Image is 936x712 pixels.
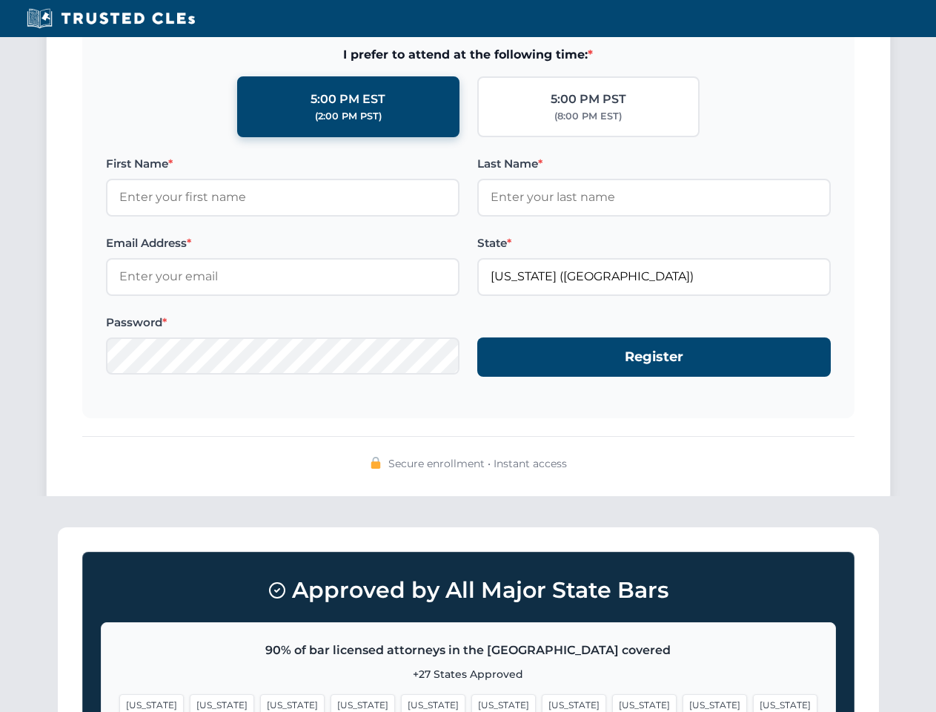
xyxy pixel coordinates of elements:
[477,234,831,252] label: State
[477,258,831,295] input: Kentucky (KY)
[370,457,382,469] img: 🔒
[106,155,459,173] label: First Name
[106,45,831,65] span: I prefer to attend at the following time:
[106,179,459,216] input: Enter your first name
[477,155,831,173] label: Last Name
[315,109,382,124] div: (2:00 PM PST)
[477,337,831,377] button: Register
[554,109,622,124] div: (8:00 PM EST)
[22,7,199,30] img: Trusted CLEs
[106,234,459,252] label: Email Address
[106,314,459,332] label: Password
[119,641,817,660] p: 90% of bar licensed attorneys in the [GEOGRAPHIC_DATA] covered
[551,90,626,109] div: 5:00 PM PST
[477,179,831,216] input: Enter your last name
[101,570,836,610] h3: Approved by All Major State Bars
[106,258,459,295] input: Enter your email
[119,666,817,682] p: +27 States Approved
[388,455,567,472] span: Secure enrollment • Instant access
[311,90,385,109] div: 5:00 PM EST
